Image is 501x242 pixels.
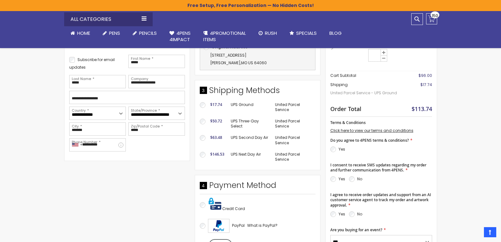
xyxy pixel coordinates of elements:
[339,146,345,152] label: Yes
[64,26,96,40] a: Home
[203,52,312,67] div: ,
[412,105,432,113] span: $113.74
[163,26,197,47] a: 4Pens4impact
[419,73,432,78] span: $96.00
[330,82,348,87] span: Shipping
[272,132,315,148] td: United Parcel Service
[139,30,157,36] span: Pencils
[330,120,366,125] span: Terms & Conditions
[228,115,272,132] td: UPS Three-Day Select
[248,60,253,65] span: US
[109,30,120,36] span: Pens
[420,82,432,87] span: $17.74
[210,53,247,58] span: [STREET_ADDRESS]
[330,227,382,233] span: Are you buying for an event?
[70,139,84,151] div: United States: +1
[330,192,431,208] span: I agree to receive order updates and support from an AI customer service agent to track my order ...
[232,223,245,228] span: PayPal
[283,26,323,40] a: Specials
[77,30,90,36] span: Home
[272,99,315,115] td: United Parcel Service
[210,152,224,157] span: $146.53
[96,26,126,40] a: Pens
[357,176,362,182] label: No
[203,30,246,43] span: 4PROMOTIONAL ITEMS
[222,206,245,211] span: Credit Card
[330,162,426,173] span: I consent to receive SMS updates regarding my order and further communication from 4PENS.
[247,222,278,229] a: What is PayPal?
[339,211,345,217] label: Yes
[209,197,221,210] img: Pay with credit card
[126,26,163,40] a: Pencils
[210,60,241,65] span: [PERSON_NAME]
[272,149,315,165] td: United Parcel Service
[200,85,315,99] div: Shipping Methods
[241,60,247,65] span: MO
[197,26,252,47] a: 4PROMOTIONALITEMS
[330,87,401,99] span: United Parcel Service - UPS Ground
[426,13,437,24] a: 150
[210,135,222,140] span: $63.48
[208,219,229,233] img: Acceptance Mark
[323,26,348,40] a: Blog
[330,138,409,143] span: Do you agree to 4PENS terms & conditions?
[484,227,496,237] a: Top
[211,44,247,50] b: Original Address
[247,223,278,228] span: What is PayPal?
[329,30,342,36] span: Blog
[265,30,277,36] span: Rush
[228,99,272,115] td: UPS Ground
[432,13,438,19] span: 150
[339,176,345,182] label: Yes
[296,30,317,36] span: Specials
[254,60,267,65] span: 64060
[252,26,283,40] a: Rush
[210,118,222,124] span: $50.72
[169,30,191,43] span: 4Pens 4impact
[210,102,222,107] span: $17.74
[330,71,401,80] th: Cart Subtotal
[272,115,315,132] td: United Parcel Service
[69,57,115,70] span: Subscribe for email updates
[228,132,272,148] td: UPS Second Day Air
[330,128,413,133] a: Click here to view our terms and conditions
[330,104,361,113] strong: Order Total
[357,211,362,217] label: No
[64,12,153,26] div: All Categories
[200,180,315,194] div: Payment Method
[228,149,272,165] td: UPS Next Day Air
